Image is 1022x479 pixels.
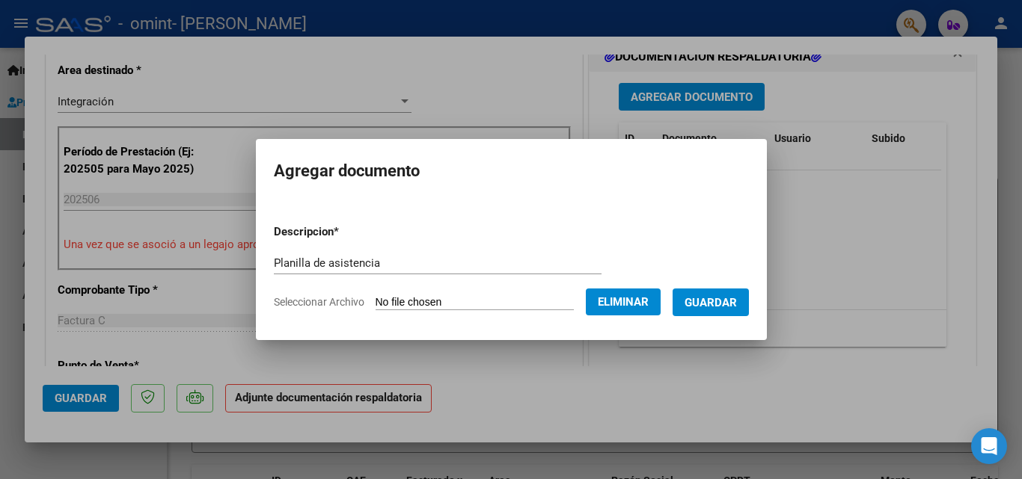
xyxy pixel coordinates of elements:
[274,296,364,308] span: Seleccionar Archivo
[586,288,661,315] button: Eliminar
[274,157,749,185] h2: Agregar documento
[673,288,749,316] button: Guardar
[274,223,417,241] p: Descripcion
[598,295,649,309] span: Eliminar
[685,296,737,309] span: Guardar
[971,428,1007,464] div: Open Intercom Messenger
